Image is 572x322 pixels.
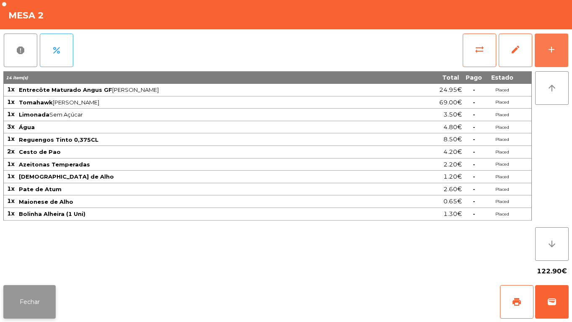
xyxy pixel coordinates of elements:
span: Azeitonas Temperadas [19,161,90,168]
span: 69.00€ [439,97,462,108]
button: arrow_upward [535,71,569,105]
span: percent [52,45,62,55]
span: edit [510,44,520,55]
span: - [473,99,475,106]
span: 24.95€ [439,84,462,96]
span: 3x [7,123,15,130]
span: [PERSON_NAME] [19,99,398,106]
span: Bolinha Alheira (1 Uni) [19,210,85,217]
span: - [473,210,475,218]
span: Entrecôte Maturado Angus GF [19,86,112,93]
td: Placed [485,84,519,96]
span: Pate de Atum [19,186,62,192]
span: - [473,161,475,168]
span: Reguengos Tinto 0,375CL [19,136,98,143]
button: wallet [535,285,569,319]
td: Placed [485,121,519,134]
span: 1.30€ [443,208,462,220]
span: 1x [7,110,15,118]
span: Maionese de Alho [19,198,73,205]
span: - [473,123,475,131]
i: arrow_downward [547,239,557,249]
button: Fechar [3,285,56,319]
span: Sem Açúcar [19,111,398,118]
td: Placed [485,171,519,183]
span: 2.60€ [443,184,462,195]
span: - [473,135,475,143]
th: Total [399,71,462,84]
span: 8.50€ [443,134,462,145]
h4: Mesa 2 [8,9,44,22]
span: print [512,297,522,307]
span: 1x [7,86,15,93]
button: add [535,34,568,67]
span: 122.90€ [537,265,567,278]
span: 1.20€ [443,171,462,182]
span: 2x [7,148,15,155]
span: - [473,111,475,118]
button: edit [499,34,532,67]
span: [DEMOGRAPHIC_DATA] de Alho [19,173,114,180]
span: Limonada [19,111,49,118]
span: sync_alt [474,44,484,55]
i: arrow_upward [547,83,557,93]
span: 1x [7,135,15,143]
span: 3.50€ [443,109,462,120]
td: Placed [485,158,519,171]
td: Placed [485,183,519,196]
span: 1x [7,185,15,192]
span: wallet [547,297,557,307]
span: 4.20€ [443,146,462,158]
span: 1x [7,98,15,106]
span: 1x [7,160,15,168]
span: 1x [7,172,15,180]
span: Água [19,124,35,130]
span: - [473,173,475,180]
button: arrow_downward [535,227,569,261]
div: add [546,44,557,55]
button: percent [40,34,73,67]
span: [PERSON_NAME] [19,86,398,93]
span: - [473,197,475,205]
span: - [473,185,475,193]
button: sync_alt [463,34,496,67]
span: Cesto de Pao [19,148,61,155]
span: - [473,86,475,93]
td: Placed [485,195,519,208]
td: Placed [485,96,519,109]
span: 14 item(s) [6,75,28,80]
span: 1x [7,210,15,217]
span: 0.65€ [443,196,462,207]
td: Placed [485,133,519,146]
td: Placed [485,146,519,158]
span: 1x [7,197,15,205]
span: Tomahawk [19,99,53,106]
span: report [15,45,26,55]
td: Placed [485,208,519,221]
th: Estado [485,71,519,84]
button: report [4,34,37,67]
button: print [500,285,533,319]
span: 2.20€ [443,159,462,170]
td: Placed [485,109,519,121]
th: Pago [462,71,485,84]
span: 4.80€ [443,122,462,133]
span: - [473,148,475,156]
